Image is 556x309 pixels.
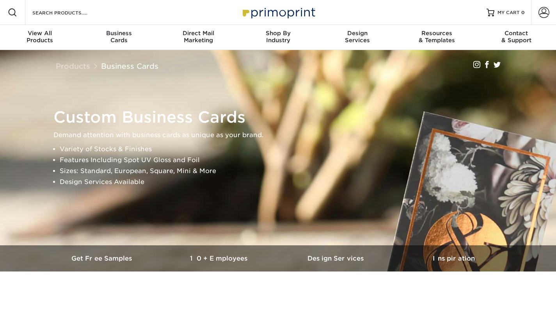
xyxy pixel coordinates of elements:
[32,8,108,17] input: SEARCH PRODUCTS.....
[56,62,90,70] a: Products
[60,155,510,166] li: Features Including Spot UV Gloss and Foil
[161,255,278,262] h3: 10+ Employees
[238,25,318,50] a: Shop ByIndustry
[497,9,520,16] span: MY CART
[238,30,318,37] span: Shop By
[397,25,477,50] a: Resources& Templates
[278,245,395,271] a: Design Services
[476,30,556,44] div: & Support
[239,4,317,21] img: Primoprint
[318,25,397,50] a: DesignServices
[80,25,159,50] a: BusinessCards
[44,245,161,271] a: Get Free Samples
[476,30,556,37] span: Contact
[278,255,395,262] h3: Design Services
[159,25,238,50] a: Direct MailMarketing
[318,30,397,37] span: Design
[60,166,510,177] li: Sizes: Standard, European, Square, Mini & More
[476,25,556,50] a: Contact& Support
[101,62,158,70] a: Business Cards
[60,144,510,155] li: Variety of Stocks & Finishes
[53,130,510,141] p: Demand attention with business cards as unique as your brand.
[395,245,512,271] a: Inspiration
[318,30,397,44] div: Services
[80,30,159,37] span: Business
[80,30,159,44] div: Cards
[397,30,477,37] span: Resources
[44,255,161,262] h3: Get Free Samples
[159,30,238,37] span: Direct Mail
[159,30,238,44] div: Marketing
[521,10,525,15] span: 0
[161,245,278,271] a: 10+ Employees
[60,177,510,188] li: Design Services Available
[397,30,477,44] div: & Templates
[53,108,510,127] h1: Custom Business Cards
[395,255,512,262] h3: Inspiration
[238,30,318,44] div: Industry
